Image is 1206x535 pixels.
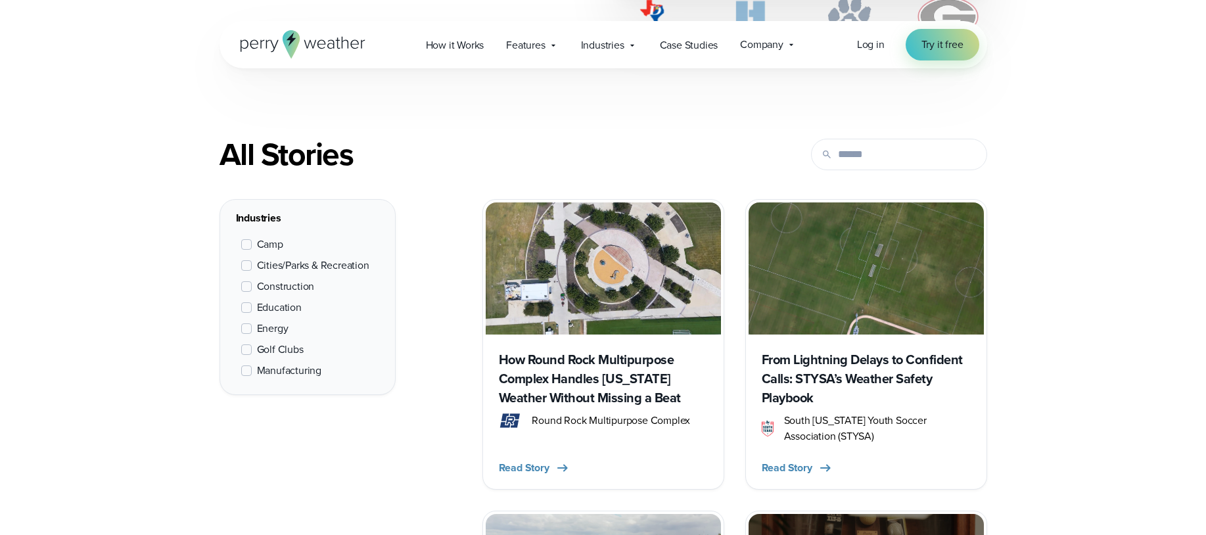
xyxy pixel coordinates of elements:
span: Read Story [499,460,549,476]
h3: From Lightning Delays to Confident Calls: STYSA’s Weather Safety Playbook [762,350,971,407]
button: Read Story [499,460,570,476]
img: STYSA [762,421,774,436]
span: Try it free [921,37,963,53]
span: Round Rock Multipurpose Complex [532,413,690,429]
span: Log in [857,37,885,52]
a: From Lightning Delays to Confident Calls: STYSA’s Weather Safety Playbook STYSA South [US_STATE] ... [745,199,987,490]
h3: How Round Rock Multipurpose Complex Handles [US_STATE] Weather Without Missing a Beat [499,350,708,407]
span: Manufacturing [257,363,321,379]
span: Cities/Parks & Recreation [257,258,369,273]
span: South [US_STATE] Youth Soccer Association (STYSA) [784,413,971,444]
div: All Stories [220,136,724,173]
button: Read Story [762,460,833,476]
div: Industries [236,210,379,226]
img: Round Rock Complex [486,202,721,335]
span: Camp [257,237,283,252]
span: Case Studies [660,37,718,53]
span: Read Story [762,460,812,476]
span: Features [506,37,545,53]
span: How it Works [426,37,484,53]
a: Try it free [906,29,979,60]
span: Construction [257,279,315,294]
span: Industries [581,37,624,53]
span: Energy [257,321,289,337]
span: Company [740,37,783,53]
span: Golf Clubs [257,342,304,358]
a: Case Studies [649,32,730,58]
span: Education [257,300,302,315]
img: round rock [499,413,522,429]
a: Log in [857,37,885,53]
a: How it Works [415,32,496,58]
a: Round Rock Complex How Round Rock Multipurpose Complex Handles [US_STATE] Weather Without Missing... [482,199,724,490]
